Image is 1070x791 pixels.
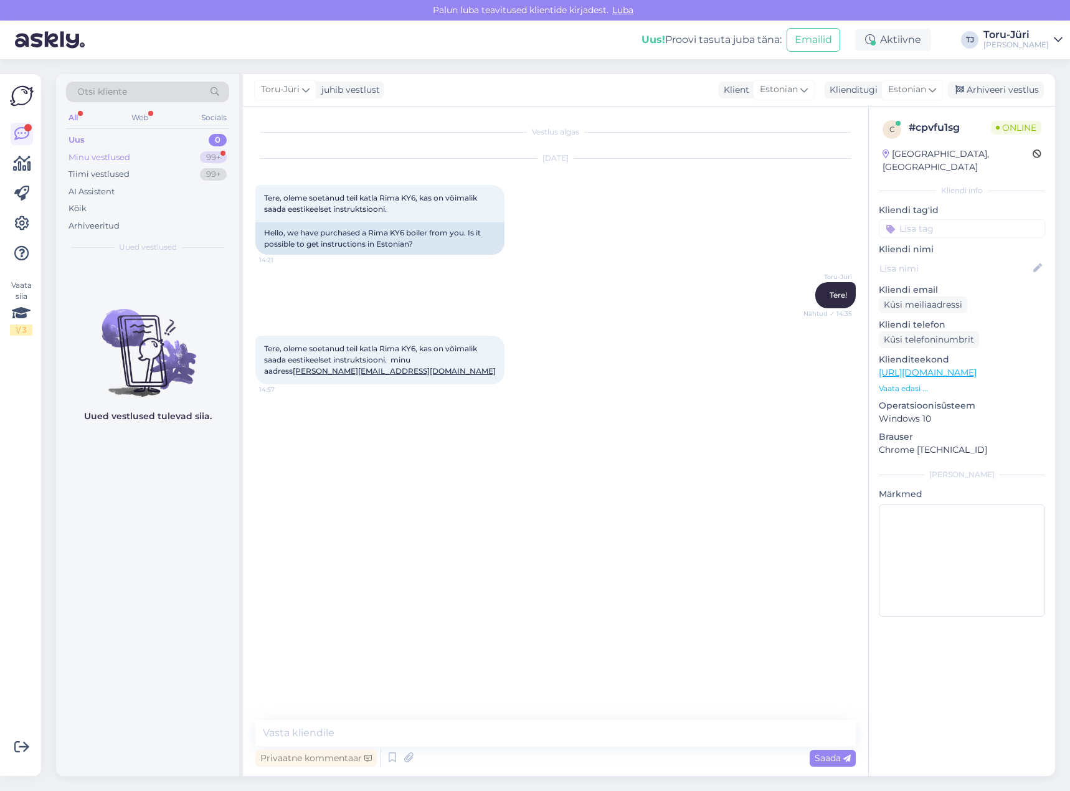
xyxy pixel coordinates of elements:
span: Tere, oleme soetanud teil katla Rima KY6, kas on võimalik saada eestikeelset instruktsiooni. minu... [264,344,496,376]
img: No chats [56,287,239,399]
span: Tere, oleme soetanud teil katla Rima KY6, kas on võimalik saada eestikeelset instruktsiooni. [264,193,479,214]
div: 0 [209,134,227,146]
div: Tiimi vestlused [69,168,130,181]
span: Estonian [888,83,926,97]
div: Proovi tasuta juba täna: [642,32,782,47]
div: AI Assistent [69,186,115,198]
input: Lisa tag [879,219,1045,238]
b: Uus! [642,34,665,45]
div: [DATE] [255,153,856,164]
div: # cpvfu1sg [909,120,991,135]
a: Toru-Jüri[PERSON_NAME] [983,30,1063,50]
span: Toru-Jüri [805,272,852,282]
div: Klienditugi [825,83,878,97]
span: 14:21 [259,255,306,265]
img: Askly Logo [10,84,34,108]
span: Estonian [760,83,798,97]
div: [PERSON_NAME] [879,469,1045,480]
div: juhib vestlust [316,83,380,97]
p: Kliendi email [879,283,1045,296]
span: Toru-Jüri [261,83,300,97]
p: Klienditeekond [879,353,1045,366]
span: Nähtud ✓ 14:35 [803,309,852,318]
div: 99+ [200,151,227,164]
span: 14:57 [259,385,306,394]
div: All [66,110,80,126]
p: Uued vestlused tulevad siia. [84,410,212,423]
div: Küsi telefoninumbrit [879,331,979,348]
div: [PERSON_NAME] [983,40,1049,50]
p: Operatsioonisüsteem [879,399,1045,412]
span: Luba [608,4,637,16]
div: Arhiveeri vestlus [948,82,1044,98]
div: Vestlus algas [255,126,856,138]
div: Kliendi info [879,185,1045,196]
span: Online [991,121,1041,135]
div: Web [129,110,151,126]
div: Minu vestlused [69,151,130,164]
div: Privaatne kommentaar [255,750,377,767]
span: Tere! [830,290,847,300]
div: Socials [199,110,229,126]
div: Hello, we have purchased a Rima KY6 boiler from you. Is it possible to get instructions in Estonian? [255,222,504,255]
div: Arhiveeritud [69,220,120,232]
button: Emailid [787,28,840,52]
p: Vaata edasi ... [879,383,1045,394]
div: 99+ [200,168,227,181]
input: Lisa nimi [879,262,1031,275]
div: Küsi meiliaadressi [879,296,967,313]
div: Klient [719,83,749,97]
div: Kõik [69,202,87,215]
div: [GEOGRAPHIC_DATA], [GEOGRAPHIC_DATA] [883,148,1033,174]
div: 1 / 3 [10,324,32,336]
p: Chrome [TECHNICAL_ID] [879,443,1045,457]
span: Uued vestlused [119,242,177,253]
p: Kliendi nimi [879,243,1045,256]
a: [URL][DOMAIN_NAME] [879,367,977,378]
p: Windows 10 [879,412,1045,425]
div: TJ [961,31,978,49]
div: Uus [69,134,85,146]
div: Vaata siia [10,280,32,336]
span: Otsi kliente [77,85,127,98]
p: Kliendi tag'id [879,204,1045,217]
p: Brauser [879,430,1045,443]
div: Toru-Jüri [983,30,1049,40]
p: Märkmed [879,488,1045,501]
span: Saada [815,752,851,764]
a: [PERSON_NAME][EMAIL_ADDRESS][DOMAIN_NAME] [293,366,496,376]
div: Aktiivne [855,29,931,51]
span: c [889,125,895,134]
p: Kliendi telefon [879,318,1045,331]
